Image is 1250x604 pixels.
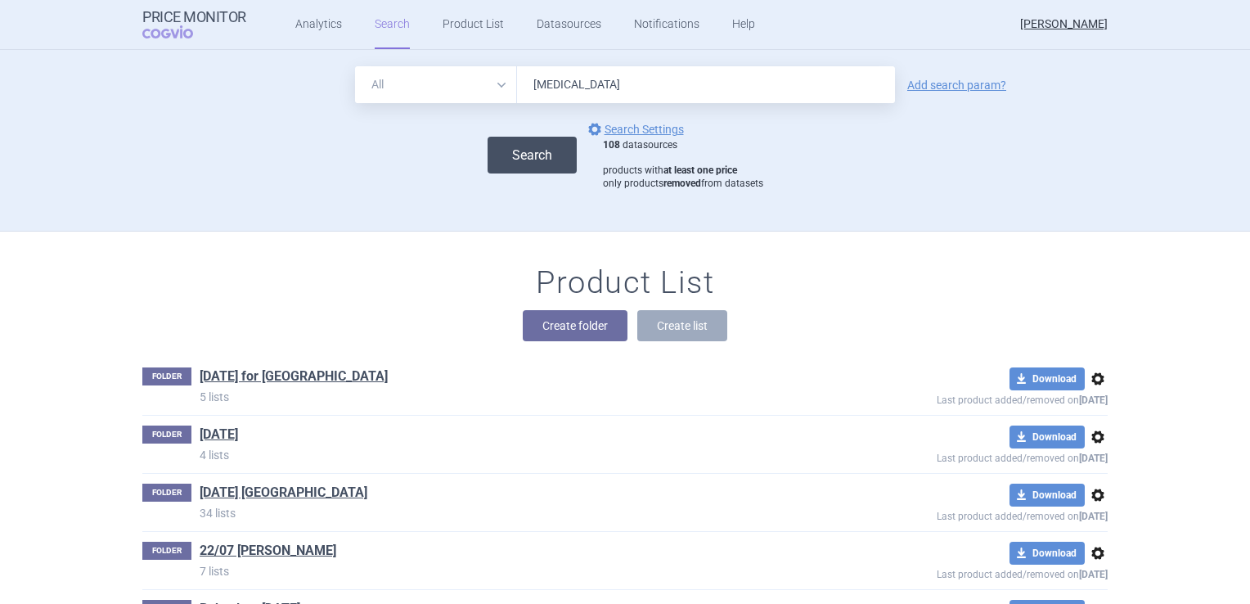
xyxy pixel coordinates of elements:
p: 5 lists [200,389,818,405]
button: Create folder [523,310,627,341]
span: COGVIO [142,25,216,38]
a: Price MonitorCOGVIO [142,9,246,40]
h1: 22/07 DANA [200,542,336,563]
button: Create list [637,310,727,341]
p: FOLDER [142,542,191,560]
strong: [DATE] [1079,511,1108,522]
p: Last product added/removed on [818,507,1108,522]
p: FOLDER [142,367,191,385]
p: FOLDER [142,484,191,502]
strong: [DATE] [1079,569,1108,580]
button: Download [1009,426,1085,448]
button: Search [488,137,577,174]
a: Search Settings [585,119,684,139]
button: Download [1009,484,1085,507]
a: [DATE] [200,426,238,444]
strong: [DATE] [1079,394,1108,406]
p: 34 lists [200,505,818,521]
a: [DATE] for [GEOGRAPHIC_DATA] [200,367,388,385]
button: Download [1009,542,1085,565]
div: datasources products with only products from datasets [603,139,763,190]
p: Last product added/removed on [818,390,1108,406]
p: Last product added/removed on [818,565,1108,580]
strong: Price Monitor [142,9,246,25]
p: 4 lists [200,447,818,463]
p: FOLDER [142,426,191,444]
a: Add search param? [907,79,1006,91]
a: [DATE] [GEOGRAPHIC_DATA] [200,484,367,502]
strong: removed [663,178,701,189]
h1: 09/09/2025 for Beksultan [200,367,388,389]
a: 22/07 [PERSON_NAME] [200,542,336,560]
strong: 108 [603,139,620,151]
p: 7 lists [200,563,818,579]
h1: Product List [536,264,714,302]
button: Download [1009,367,1085,390]
p: Last product added/removed on [818,448,1108,464]
h1: 17/07/2025 Beksultan [200,484,367,505]
strong: [DATE] [1079,453,1108,464]
strong: at least one price [663,165,737,176]
h1: 16/01/2025 [200,426,238,447]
